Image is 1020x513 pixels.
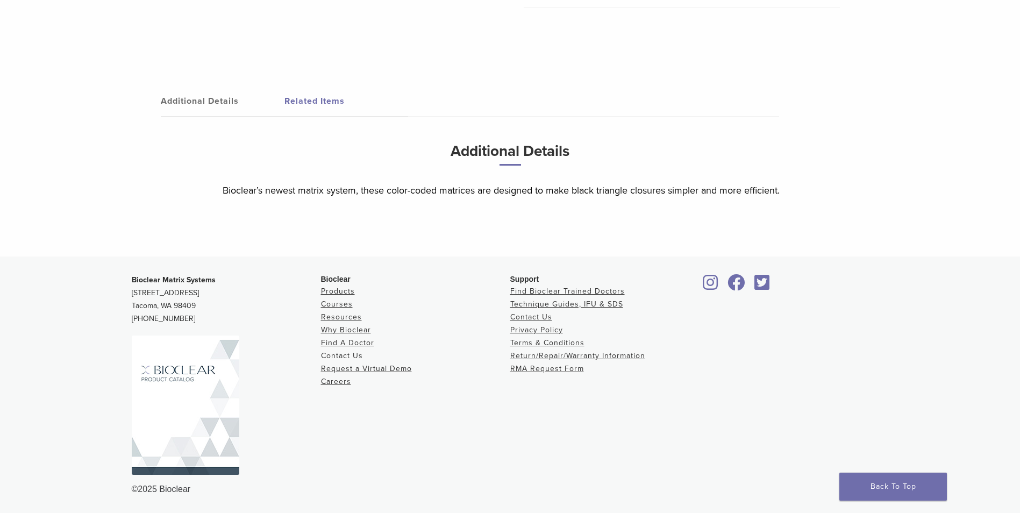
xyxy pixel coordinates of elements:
a: Technique Guides, IFU & SDS [510,300,623,309]
a: Contact Us [321,351,363,360]
a: Find Bioclear Trained Doctors [510,287,625,296]
a: Resources [321,312,362,322]
a: Request a Virtual Demo [321,364,412,373]
a: Bioclear [724,281,749,291]
a: Return/Repair/Warranty Information [510,351,645,360]
a: Additional Details [161,86,284,116]
a: Bioclear [751,281,774,291]
p: [STREET_ADDRESS] Tacoma, WA 98409 [PHONE_NUMBER] [132,274,321,325]
a: Courses [321,300,353,309]
a: RMA Request Form [510,364,584,373]
a: Back To Top [839,473,947,501]
a: Find A Doctor [321,338,374,347]
a: Contact Us [510,312,552,322]
a: Privacy Policy [510,325,563,334]
span: Bioclear [321,275,351,283]
a: Terms & Conditions [510,338,584,347]
a: Bioclear [700,281,722,291]
a: Careers [321,377,351,386]
strong: Bioclear Matrix Systems [132,275,216,284]
span: Support [510,275,539,283]
img: Bioclear [132,336,239,475]
a: Why Bioclear [321,325,371,334]
div: ©2025 Bioclear [132,483,889,496]
p: Bioclear’s newest matrix system, these color-coded matrices are designed to make black triangle c... [223,182,798,198]
a: Related Items [284,86,408,116]
h3: Additional Details [223,138,798,174]
a: Products [321,287,355,296]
